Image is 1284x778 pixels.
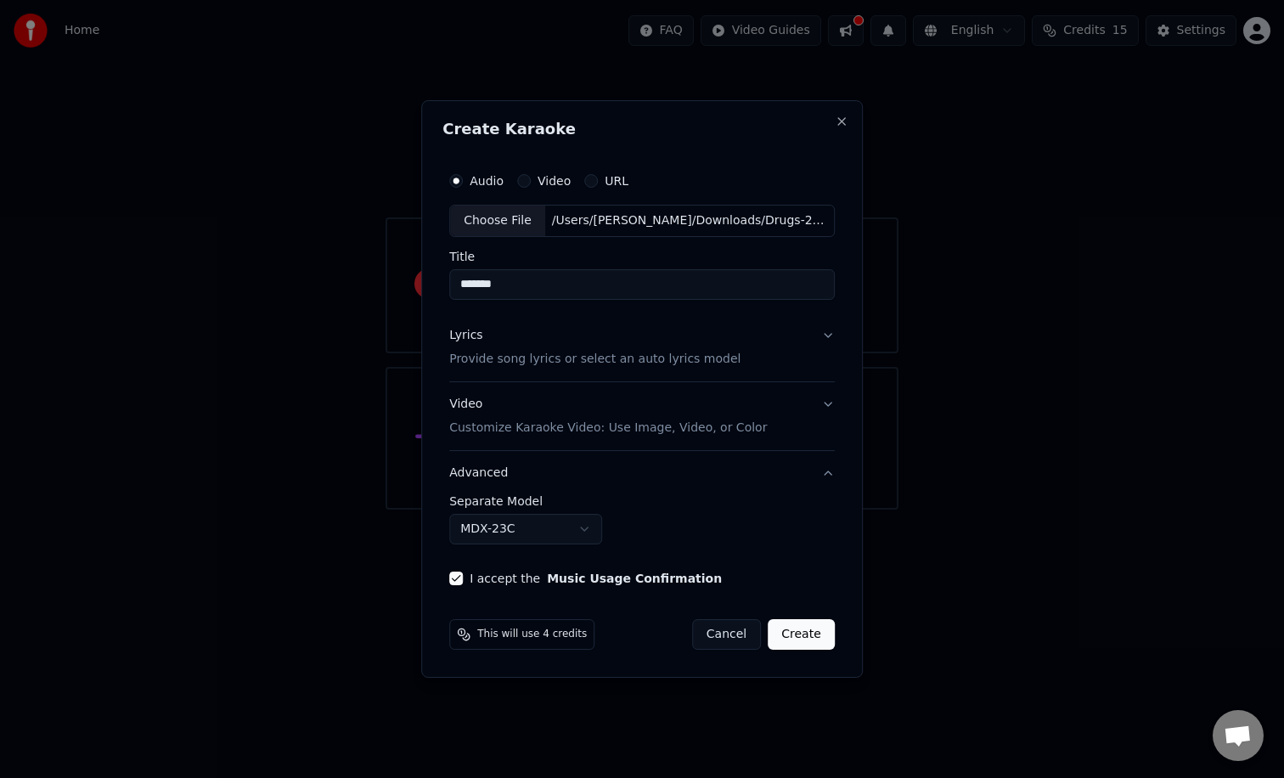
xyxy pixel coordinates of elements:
[692,619,761,650] button: Cancel
[449,495,835,558] div: Advanced
[470,175,504,187] label: Audio
[545,212,834,229] div: /Users/[PERSON_NAME]/Downloads/Drugs-2.mp3
[450,206,545,236] div: Choose File
[449,327,482,344] div: Lyrics
[547,572,722,584] button: I accept the
[449,495,835,507] label: Separate Model
[449,382,835,450] button: VideoCustomize Karaoke Video: Use Image, Video, or Color
[449,313,835,381] button: LyricsProvide song lyrics or select an auto lyrics model
[768,619,835,650] button: Create
[449,420,767,437] p: Customize Karaoke Video: Use Image, Video, or Color
[449,396,767,437] div: Video
[538,175,571,187] label: Video
[477,628,587,641] span: This will use 4 credits
[470,572,722,584] label: I accept the
[605,175,628,187] label: URL
[449,351,741,368] p: Provide song lyrics or select an auto lyrics model
[442,121,842,137] h2: Create Karaoke
[449,251,835,262] label: Title
[449,451,835,495] button: Advanced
